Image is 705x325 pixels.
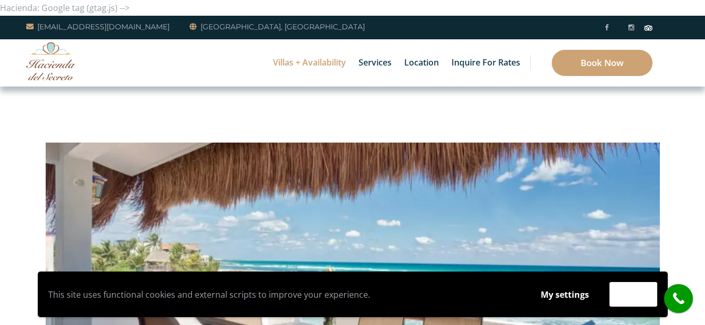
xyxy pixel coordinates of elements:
a: Services [353,39,397,86]
a: Inquire for Rates [446,39,525,86]
button: My settings [531,283,599,307]
a: call [664,284,693,313]
a: [EMAIL_ADDRESS][DOMAIN_NAME] [26,20,170,33]
img: Awesome Logo [26,42,76,80]
img: Tripadvisor_logomark.svg [644,25,653,30]
p: This site uses functional cookies and external scripts to improve your experience. [48,287,520,302]
i: call [667,287,690,310]
button: Accept [609,282,657,307]
a: Villas + Availability [268,39,351,86]
a: Location [399,39,444,86]
a: Book Now [552,50,653,76]
a: [GEOGRAPHIC_DATA], [GEOGRAPHIC_DATA] [190,20,365,33]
